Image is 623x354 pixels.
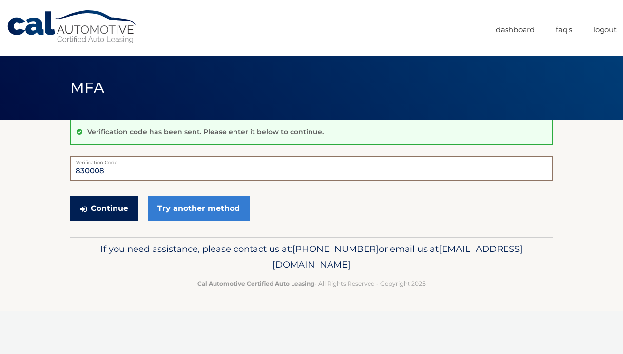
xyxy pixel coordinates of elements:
[87,127,324,136] p: Verification code has been sent. Please enter it below to continue.
[496,21,535,38] a: Dashboard
[70,79,104,97] span: MFA
[77,278,546,289] p: - All Rights Reserved - Copyright 2025
[6,10,138,44] a: Cal Automotive
[292,243,379,254] span: [PHONE_NUMBER]
[148,196,250,221] a: Try another method
[70,156,553,181] input: Verification Code
[77,241,546,272] p: If you need assistance, please contact us at: or email us at
[197,280,314,287] strong: Cal Automotive Certified Auto Leasing
[70,156,553,164] label: Verification Code
[593,21,617,38] a: Logout
[273,243,523,270] span: [EMAIL_ADDRESS][DOMAIN_NAME]
[70,196,138,221] button: Continue
[556,21,572,38] a: FAQ's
